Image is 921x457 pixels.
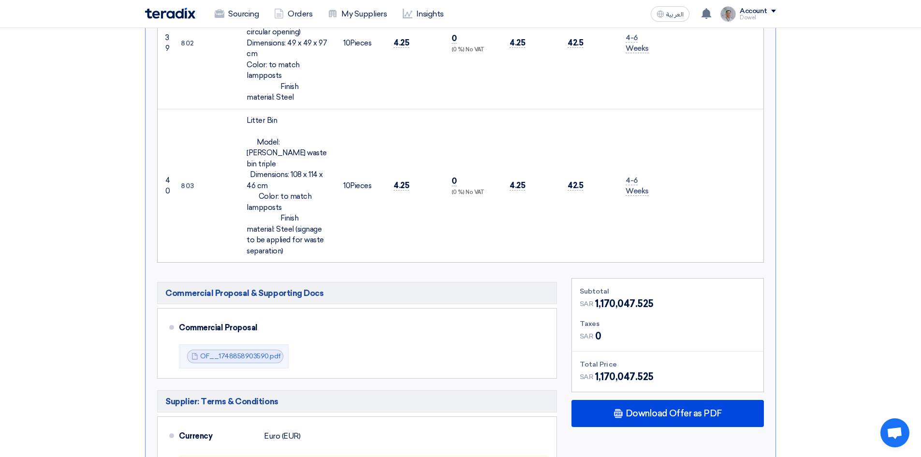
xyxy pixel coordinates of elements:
[343,181,350,190] span: 10
[173,109,239,262] td: 803
[320,3,395,25] a: My Suppliers
[395,3,452,25] a: Insights
[626,33,649,54] span: 4-6 Weeks
[452,46,494,54] div: (0 %) No VAT
[740,7,767,15] div: Account
[595,296,654,311] span: 1,170,047.525
[247,115,328,257] div: Litter Bin Model: [PERSON_NAME] waste bin triple Dimensions: 108 x 114 x 46 cm Color: to match la...
[568,38,583,48] span: 42.5
[740,15,776,20] div: Dowel
[343,39,350,47] span: 10
[145,8,195,19] img: Teradix logo
[179,425,256,448] div: Currency
[179,316,541,339] div: Commercial Proposal
[580,331,594,341] span: SAR
[580,319,756,329] div: Taxes
[626,409,722,418] span: Download Offer as PDF
[580,359,756,369] div: Total Price
[264,427,300,445] div: Euro (EUR)
[158,109,173,262] td: 40
[452,33,457,44] span: 0
[880,418,909,447] a: Open chat
[200,352,281,360] a: OF__1748858903590.pdf
[568,180,583,191] span: 42.5
[580,299,594,309] span: SAR
[452,189,494,197] div: (0 %) No VAT
[510,180,525,191] span: 4.25
[595,329,601,343] span: 0
[165,287,323,299] span: Commercial Proposal & Supporting Docs
[666,11,684,18] span: العربية
[394,180,409,191] span: 4.25
[626,176,649,196] span: 4-6 Weeks
[452,176,457,186] span: 0
[394,38,409,48] span: 4.25
[651,6,689,22] button: العربية
[207,3,266,25] a: Sourcing
[510,38,525,48] span: 4.25
[336,109,386,262] td: Pieces
[580,286,756,296] div: Subtotal
[595,369,654,384] span: 1,170,047.525
[580,372,594,382] span: SAR
[266,3,320,25] a: Orders
[720,6,736,22] img: IMG_1753965247717.jpg
[157,390,557,413] h5: Supplier: Terms & Conditions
